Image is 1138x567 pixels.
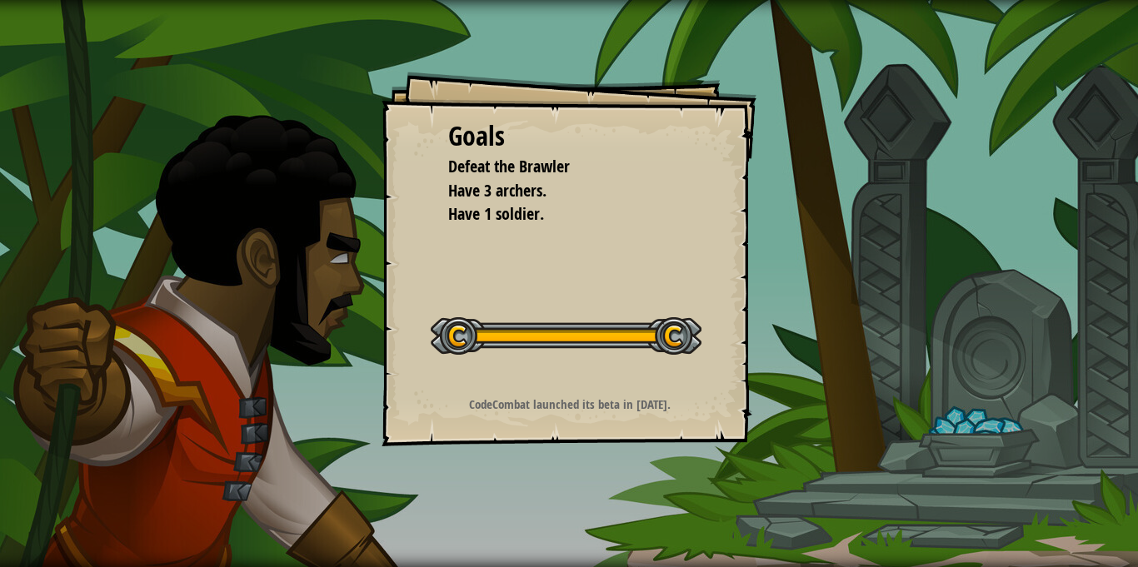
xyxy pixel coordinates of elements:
div: Goals [448,117,690,156]
li: Have 1 soldier. [427,202,686,226]
li: Defeat the Brawler [427,155,686,179]
span: Defeat the Brawler [448,155,570,177]
span: Have 3 archers. [448,179,547,201]
strong: CodeCombat launched its beta in [DATE]. [469,395,671,413]
span: Have 1 soldier. [448,202,544,225]
li: Have 3 archers. [427,179,686,203]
